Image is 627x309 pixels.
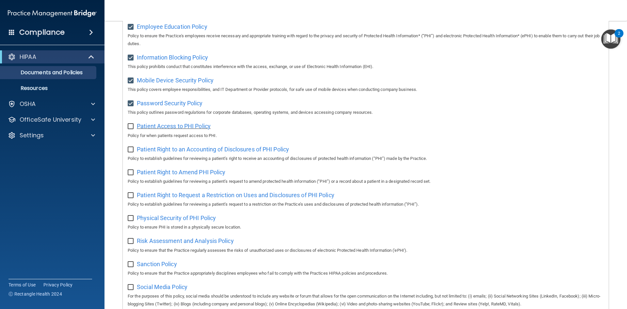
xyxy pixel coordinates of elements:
p: This policy outlines password regulations for corporate databases, operating systems, and devices... [128,109,604,116]
a: HIPAA [8,53,95,61]
span: Patient Access to PHI Policy [137,123,211,129]
h4: Compliance [19,28,65,37]
p: HIPAA [20,53,36,61]
p: OSHA [20,100,36,108]
p: Documents and Policies [4,69,93,76]
p: OfficeSafe University [20,116,81,124]
p: Policy to ensure that the Practice appropriately disciplines employees who fail to comply with th... [128,269,604,277]
span: Mobile Device Security Policy [137,77,214,84]
a: Settings [8,131,95,139]
p: Resources [4,85,93,92]
span: Risk Assessment and Analysis Policy [137,237,234,244]
p: For the purposes of this policy, social media should be understood to include any website or foru... [128,292,604,308]
a: Privacy Policy [43,282,73,288]
p: Policy to establish guidelines for reviewing a patient’s right to receive an accounting of disclo... [128,155,604,163]
p: Policy to establish guidelines for reviewing a patient’s request to a restriction on the Practice... [128,200,604,208]
span: Employee Education Policy [137,23,207,30]
p: Policy to ensure the Practice's employees receive necessary and appropriate training with regard ... [128,32,604,48]
span: Social Media Policy [137,283,187,290]
p: Policy to ensure PHI is stored in a physically secure location. [128,223,604,231]
span: Patient Right to Request a Restriction on Uses and Disclosures of PHI Policy [137,192,334,198]
span: Patient Right to an Accounting of Disclosures of PHI Policy [137,146,289,153]
p: Policy to ensure that the Practice regularly assesses the risks of unauthorized uses or disclosur... [128,247,604,254]
span: Physical Security of PHI Policy [137,215,216,221]
span: Sanction Policy [137,261,177,267]
span: Information Blocking Policy [137,54,208,61]
p: This policy prohibits conduct that constitutes interference with the access, exchange, or use of ... [128,63,604,71]
a: OSHA [8,100,95,108]
p: This policy covers employee responsibilities, and IT Department or Provider protocols, for safe u... [128,86,604,94]
span: Ⓒ Rectangle Health 2024 [8,291,62,297]
span: Password Security Policy [137,100,202,107]
a: Terms of Use [8,282,36,288]
div: 2 [618,33,620,42]
a: OfficeSafe University [8,116,95,124]
p: Settings [20,131,44,139]
button: Open Resource Center, 2 new notifications [601,29,620,49]
span: Patient Right to Amend PHI Policy [137,169,225,176]
p: Policy to establish guidelines for reviewing a patient’s request to amend protected health inform... [128,178,604,185]
img: PMB logo [8,7,97,20]
p: Policy for when patients request access to PHI. [128,132,604,140]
